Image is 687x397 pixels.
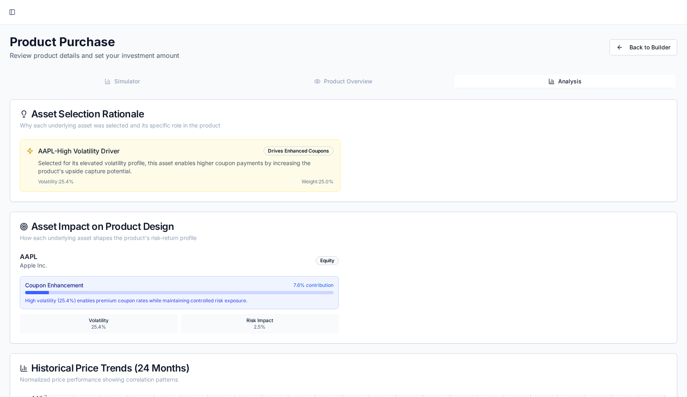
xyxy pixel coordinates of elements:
h1: Product Purchase [10,34,179,49]
h5: AAPL - High Volatility Driver [38,146,120,156]
a: Back to Builder [610,39,677,55]
h4: AAPL [20,252,47,261]
div: Why each underlying asset was selected and its specific role in the product [20,121,667,130]
div: Volatility [23,317,174,324]
span: Product Overview [324,77,372,85]
span: Historical Price Trends (24 Months) [31,363,189,373]
div: 2.5 % [184,324,335,330]
span: Simulator [114,77,140,85]
span: Asset Impact on Product Design [31,222,174,231]
span: 7.6 % contribution [293,282,334,289]
span: Volatility: 25.4 % [38,178,74,185]
span: Analysis [558,77,582,85]
div: Normalized price performance showing correlation patterns [20,376,667,384]
div: 25.4 % [23,324,174,330]
div: Risk Impact [184,317,335,324]
p: Review product details and set your investment amount [10,51,179,60]
div: Drives Enhanced Coupons [263,146,334,155]
span: Coupon Enhancement [25,281,83,289]
p: Selected for its elevated volatility profile, this asset enables higher coupon payments by increa... [38,159,334,175]
div: How each underlying asset shapes the product's risk-return profile [20,234,667,242]
p: High volatility (25.4%) enables premium coupon rates while maintaining controlled risk exposure. [25,297,334,304]
div: Equity [316,256,339,265]
span: Weight: 25.0 % [302,178,334,185]
p: Apple Inc. [20,261,47,270]
span: Asset Selection Rationale [31,109,144,119]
